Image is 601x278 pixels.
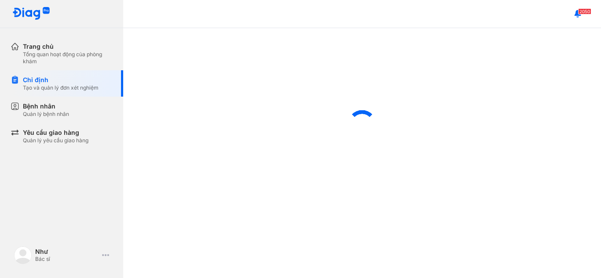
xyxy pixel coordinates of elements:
[23,76,99,84] div: Chỉ định
[23,42,113,51] div: Trang chủ
[12,7,50,21] img: logo
[23,137,88,144] div: Quản lý yêu cầu giao hàng
[35,256,99,263] div: Bác sĩ
[23,102,69,111] div: Bệnh nhân
[35,248,99,256] div: Như
[23,111,69,118] div: Quản lý bệnh nhân
[578,8,591,14] span: 2050
[23,51,113,65] div: Tổng quan hoạt động của phòng khám
[23,84,99,91] div: Tạo và quản lý đơn xét nghiệm
[14,246,32,264] img: logo
[23,128,88,137] div: Yêu cầu giao hàng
